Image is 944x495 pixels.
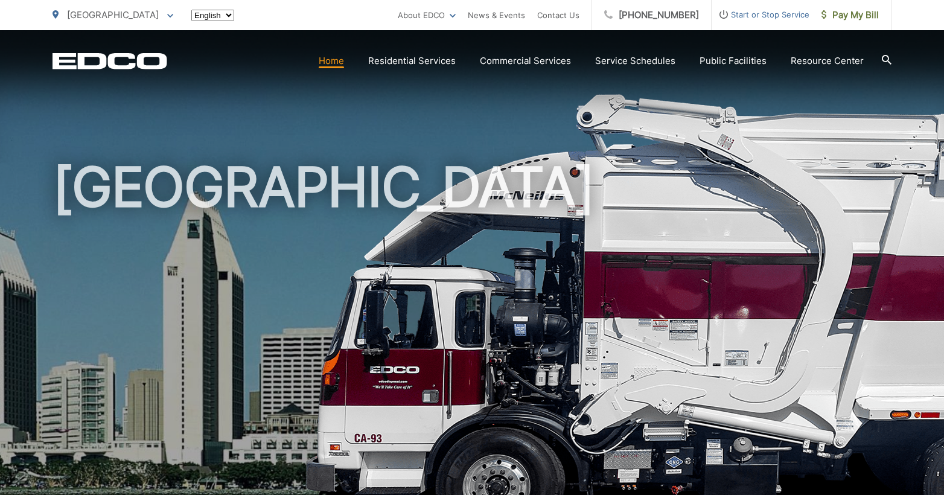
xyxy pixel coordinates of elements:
span: [GEOGRAPHIC_DATA] [67,9,159,21]
a: Service Schedules [595,54,675,68]
a: Home [319,54,344,68]
a: Commercial Services [480,54,571,68]
a: EDCD logo. Return to the homepage. [53,53,167,69]
a: Contact Us [537,8,579,22]
a: Public Facilities [700,54,767,68]
span: Pay My Bill [821,8,879,22]
a: Resource Center [791,54,864,68]
a: About EDCO [398,8,456,22]
a: News & Events [468,8,525,22]
select: Select a language [191,10,234,21]
a: Residential Services [368,54,456,68]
